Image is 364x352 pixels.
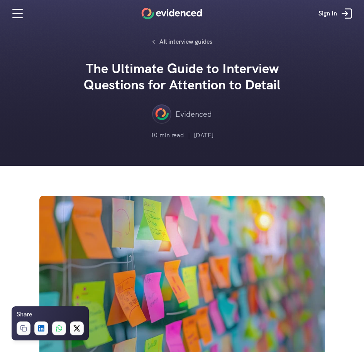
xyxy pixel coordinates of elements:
p: [DATE] [194,130,213,140]
p: Evidenced [175,108,212,120]
p: All interview guides [159,37,212,47]
p: | [188,130,190,140]
img: "" [152,104,171,124]
p: 10 [151,130,157,140]
a: All interview guides [148,35,217,49]
p: min read [159,130,184,140]
a: Sign In [313,2,360,25]
a: Home [142,8,202,19]
h6: Share [17,309,32,320]
p: Sign In [318,9,337,19]
h2: The Ultimate Guide to Interview Questions for Attention to Detail [66,60,298,93]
